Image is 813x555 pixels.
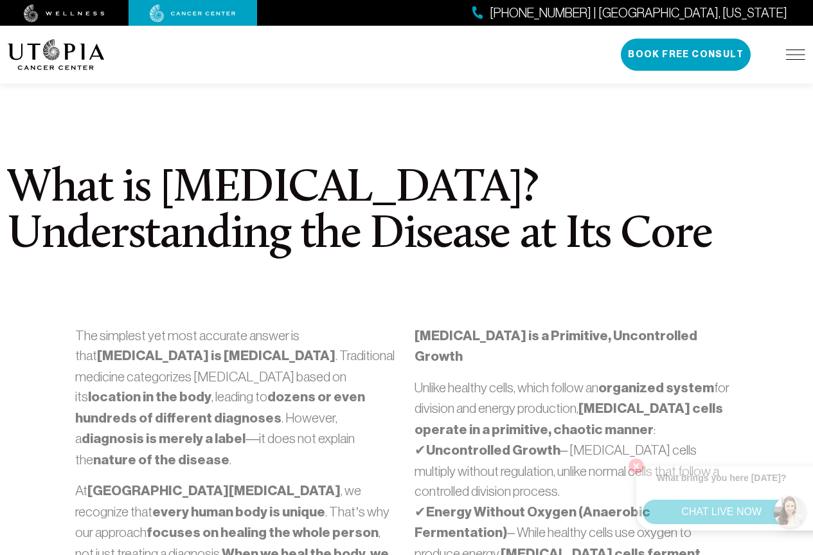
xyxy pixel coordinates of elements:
[97,347,335,364] strong: [MEDICAL_DATA] is [MEDICAL_DATA]
[621,39,751,71] button: Book Free Consult
[490,4,787,23] span: [PHONE_NUMBER] | [GEOGRAPHIC_DATA], [US_STATE]
[87,482,341,499] strong: [GEOGRAPHIC_DATA][MEDICAL_DATA]
[426,442,560,459] strong: Uncontrolled Growth
[8,166,805,259] h1: What is [MEDICAL_DATA]? Understanding the Disease at Its Core
[24,5,105,23] img: wellness
[415,504,650,541] strong: Energy Without Oxygen (Anaerobic Fermentation)
[8,39,105,70] img: logo
[82,430,246,447] strong: diagnosis is merely a label
[415,400,723,438] strong: [MEDICAL_DATA] cells operate in a primitive, chaotic manner
[152,504,325,520] strong: every human body is unique
[472,4,787,23] a: [PHONE_NUMBER] | [GEOGRAPHIC_DATA], [US_STATE]
[150,5,236,23] img: cancer center
[93,451,229,468] strong: nature of the disease
[415,327,697,365] strong: [MEDICAL_DATA] is a Primitive, Uncontrolled Growth
[75,325,398,471] p: The simplest yet most accurate answer is that . Traditional medicine categorizes [MEDICAL_DATA] b...
[147,524,379,541] strong: focuses on healing the whole person
[598,379,714,396] strong: organized system
[75,388,365,426] strong: dozens or even hundreds of different diagnoses
[88,388,211,405] strong: location in the body
[786,50,805,60] img: icon-hamburger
